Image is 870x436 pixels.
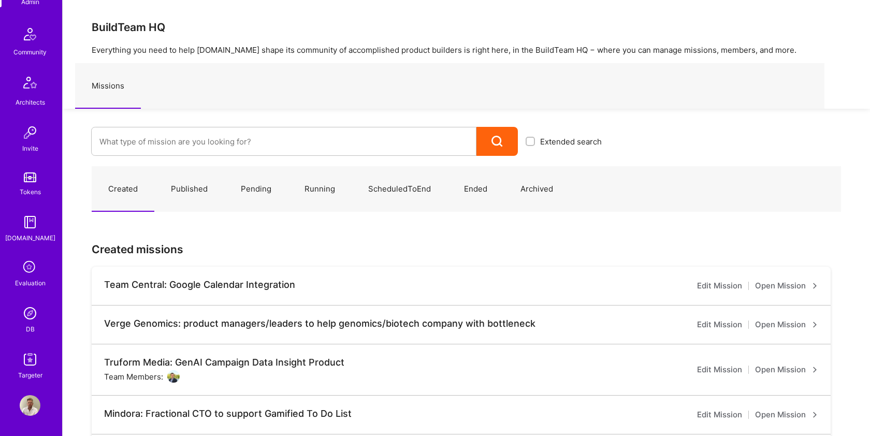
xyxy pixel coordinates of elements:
a: Missions [75,64,141,109]
i: icon ArrowRight [812,283,818,289]
a: Edit Mission [697,364,742,376]
a: ScheduledToEnd [352,167,447,212]
h3: Created missions [92,243,841,256]
div: [DOMAIN_NAME] [5,232,55,243]
a: User Avatar [17,395,43,416]
img: Admin Search [20,303,40,324]
img: Invite [20,122,40,143]
i: icon ArrowRight [812,367,818,373]
a: Edit Mission [697,318,742,331]
a: Published [154,167,224,212]
a: Running [288,167,352,212]
span: Extended search [540,136,602,147]
div: Tokens [20,186,41,197]
div: Truform Media: GenAI Campaign Data Insight Product [104,357,344,368]
div: Mindora: Fractional CTO to support Gamified To Do List [104,408,352,419]
img: User Avatar [20,395,40,416]
img: Community [18,22,42,47]
i: icon SelectionTeam [20,258,40,278]
a: Edit Mission [697,409,742,421]
img: guide book [20,212,40,232]
h3: BuildTeam HQ [92,21,841,34]
img: Skill Targeter [20,349,40,370]
img: tokens [24,172,36,182]
a: Open Mission [755,409,818,421]
div: Verge Genomics: product managers/leaders to help genomics/biotech company with bottleneck [104,318,535,329]
i: icon ArrowRight [812,412,818,418]
p: Everything you need to help [DOMAIN_NAME] shape its community of accomplished product builders is... [92,45,841,55]
div: Targeter [18,370,42,381]
div: Evaluation [15,278,46,288]
a: Open Mission [755,364,818,376]
a: Open Mission [755,280,818,292]
a: Pending [224,167,288,212]
div: DB [26,324,35,335]
a: Open Mission [755,318,818,331]
a: Archived [504,167,570,212]
input: What type of mission are you looking for? [99,128,468,155]
div: Architects [16,97,45,108]
i: icon ArrowRight [812,322,818,328]
div: Invite [22,143,38,154]
i: icon Search [491,136,503,148]
div: Team Central: Google Calendar Integration [104,279,295,290]
img: User Avatar [167,370,180,383]
a: Ended [447,167,504,212]
div: Community [13,47,47,57]
a: Edit Mission [697,280,742,292]
img: Architects [18,72,42,97]
div: Team Members: [104,370,180,383]
a: Created [92,167,154,212]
